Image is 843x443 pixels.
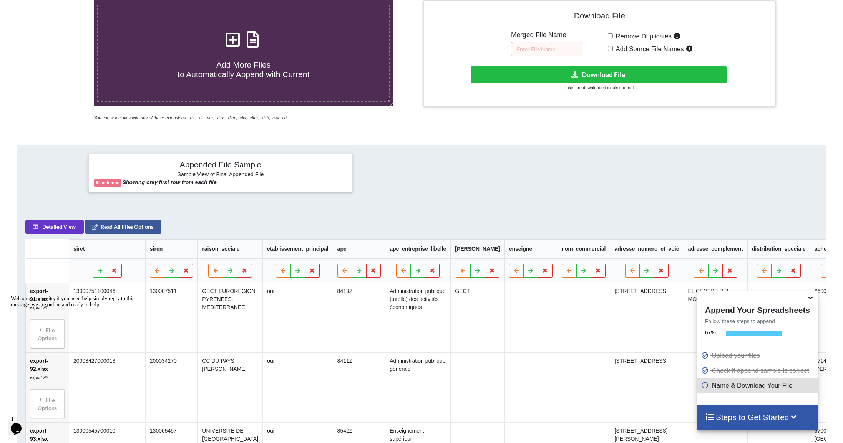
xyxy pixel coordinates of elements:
[145,352,198,422] td: 200034270
[511,42,582,56] input: Enter File Name
[262,240,333,258] th: etablissement_principal
[701,351,816,360] p: Upload your files
[8,412,32,435] iframe: chat widget
[85,220,161,234] button: Read All Files Options
[69,283,145,352] td: 13000751100046
[3,3,141,15] div: Welcome to our site, if you need help simply reply to this message, we are online and ready to help.
[683,283,747,352] td: EL CENTRE DEL MON
[123,179,217,185] b: Showing only first row from each file
[96,180,119,185] b: 54 columns
[450,240,504,258] th: [PERSON_NAME]
[3,3,127,15] span: Welcome to our site, if you need help simply reply to this message, we are online and ready to help.
[613,45,684,53] span: Add Source File Names
[333,240,385,258] th: ape
[94,116,287,120] i: You can select files with any of these extensions: .xls, .xlt, .xlm, .xlsx, .xlsm, .xltx, .xltm, ...
[705,329,716,336] b: 67 %
[705,412,810,422] h4: Steps to Get Started
[197,283,262,352] td: GECT EUROREGION PYRENEES-MEDITERRANEE
[504,240,557,258] th: enseigne
[385,352,450,422] td: Administration publique générale
[385,240,450,258] th: ape_entreprise_libelle
[26,283,69,352] td: export-91.xlsx
[262,283,333,352] td: oui
[69,240,145,258] th: siret
[197,352,262,422] td: CC DU PAYS [PERSON_NAME]
[94,171,347,179] h6: Sample View of Final Appended File
[145,283,198,352] td: 130007511
[25,220,84,234] button: Detailed View
[511,31,582,39] h5: Merged File Name
[697,303,818,315] h4: Append Your Spreadsheets
[471,66,727,83] button: Download File
[683,240,747,258] th: adresse_complement
[8,293,146,408] iframe: chat widget
[262,352,333,422] td: oui
[450,283,504,352] td: GECT
[385,283,450,352] td: Administration publique (tutelle) des activités économiques
[333,283,385,352] td: 8413Z
[610,283,683,352] td: [STREET_ADDRESS]
[178,60,309,79] span: Add More Files to Automatically Append with Current
[701,366,816,375] p: Check if append sample is correct
[610,240,683,258] th: adresse_numero_et_voie
[145,240,198,258] th: siren
[565,85,634,90] small: Files are downloaded in .xlsx format
[197,240,262,258] th: raison_sociale
[697,317,818,325] p: Follow these steps to append
[613,33,672,40] span: Remove Duplicates
[747,240,810,258] th: distribution_speciale
[333,352,385,422] td: 8411Z
[429,6,770,28] h4: Download File
[610,352,683,422] td: [STREET_ADDRESS]
[94,160,347,170] h4: Appended File Sample
[557,240,610,258] th: nom_commercial
[701,381,816,390] p: Name & Download Your File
